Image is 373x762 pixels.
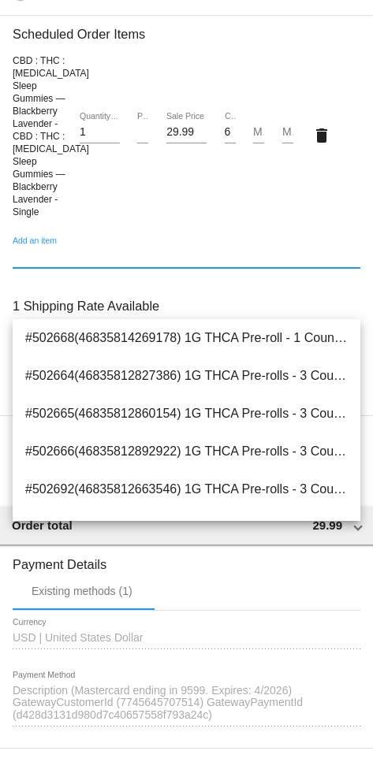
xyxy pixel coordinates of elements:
[137,126,148,139] input: Price
[312,126,331,145] mat-icon: delete
[253,126,264,139] input: Min Cycles
[225,126,236,139] input: Cycles
[25,433,348,470] span: #502666(46835812892922) 1G THCA Pre-rolls - 3 Count | Cereal Milk - 1G THCA Pre-rolls - 3 Count |...
[282,126,293,139] input: Max Cycles
[12,519,73,532] span: Order total
[312,519,342,532] span: 29.99
[25,470,348,508] span: #502692(46835812663546) 1G THCA Pre-rolls - 3 Count | OG Kush - 1G THCA Pre-rolls - 3 Count | OG ...
[25,357,348,395] span: #502664(46835812827386) 1G THCA Pre-rolls - 3 Count | Cereal Milk - 1G THCA Pre-rolls - 3 Count |...
[80,126,120,139] input: Quantity (In Stock: 373)
[13,289,159,323] h3: 1 Shipping Rate Available
[25,508,348,546] span: #502693(46835812696314) 1G THCA Pre-rolls - 3 Count | OG Kush - 1G THCA Pre-rolls - 3 Count | OG ...
[13,631,143,644] span: USD | United States Dollar
[13,545,360,572] h3: Payment Details
[13,55,89,217] span: CBD : THC : [MEDICAL_DATA] Sleep Gummies — Blackberry Lavender - CBD : THC : [MEDICAL_DATA] Sleep...
[166,126,207,139] input: Sale Price
[13,684,303,722] span: Description (Mastercard ending in 9599. Expires: 4/2026) GatewayCustomerId (7745645707514) Gatewa...
[32,585,132,597] div: Existing methods (1)
[25,319,348,357] span: #502668(46835814269178) 1G THCA Pre-roll - 1 Count | Sample Pack - 1G THCA Pre-roll - 1 Count | S...
[13,15,360,42] h3: Scheduled Order Items
[25,395,348,433] span: #502665(46835812860154) 1G THCA Pre-rolls - 3 Count | Cereal Milk - 1G THCA Pre-rolls - 3 Count |...
[13,251,360,263] input: Add an item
